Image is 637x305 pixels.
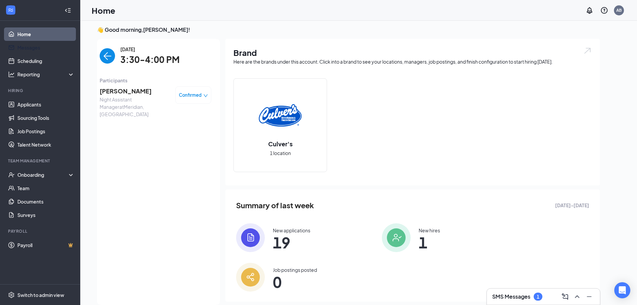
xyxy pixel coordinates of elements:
span: 3:30-4:00 PM [120,53,180,67]
div: 1 [537,294,539,300]
a: Team [17,181,75,195]
img: icon [236,263,265,292]
svg: ChevronUp [573,293,581,301]
div: Open Intercom Messenger [614,282,630,298]
button: ComposeMessage [560,291,570,302]
h3: SMS Messages [492,293,530,300]
span: down [203,93,208,98]
button: Minimize [584,291,595,302]
div: Reporting [17,71,75,78]
span: Summary of last week [236,200,314,211]
span: [DATE] - [DATE] [555,202,589,209]
span: 1 [419,236,440,248]
a: Documents [17,195,75,208]
span: [DATE] [120,46,180,53]
div: Onboarding [17,171,69,178]
div: Job postings posted [273,266,317,273]
a: Talent Network [17,138,75,151]
img: open.6027fd2a22e1237b5b06.svg [583,47,592,55]
div: AB [616,7,622,13]
a: Messages [17,41,75,54]
span: Night Assistant Manager at Meridian, [GEOGRAPHIC_DATA] [100,96,170,118]
a: Sourcing Tools [17,111,75,125]
span: 19 [273,236,310,248]
span: Confirmed [179,92,202,98]
a: Home [17,27,75,41]
div: New applications [273,227,310,234]
a: Surveys [17,208,75,222]
a: Job Postings [17,125,75,138]
div: New hires [419,227,440,234]
svg: Collapse [65,7,71,14]
span: Participants [100,77,211,84]
h3: 👋 Good morning, [PERSON_NAME] ! [97,26,600,33]
h1: Brand [233,47,592,58]
img: Culver's [259,94,302,137]
svg: ComposeMessage [561,293,569,301]
img: icon [382,223,411,252]
h1: Home [92,5,115,16]
a: Scheduling [17,54,75,68]
button: ChevronUp [572,291,582,302]
img: icon [236,223,265,252]
svg: UserCheck [8,171,15,178]
svg: Settings [8,292,15,298]
button: back-button [100,48,115,64]
span: [PERSON_NAME] [100,86,170,96]
div: Switch to admin view [17,292,64,298]
svg: Notifications [586,6,594,14]
svg: QuestionInfo [600,6,608,14]
span: 1 location [270,149,291,157]
div: Hiring [8,88,73,93]
a: Applicants [17,98,75,111]
div: Payroll [8,228,73,234]
h2: Culver's [261,140,299,148]
div: Team Management [8,158,73,164]
a: PayrollCrown [17,238,75,252]
svg: Analysis [8,71,15,78]
div: Here are the brands under this account. Click into a brand to see your locations, managers, job p... [233,58,592,65]
span: 0 [273,276,317,288]
svg: WorkstreamLogo [7,7,14,13]
svg: Minimize [585,293,593,301]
